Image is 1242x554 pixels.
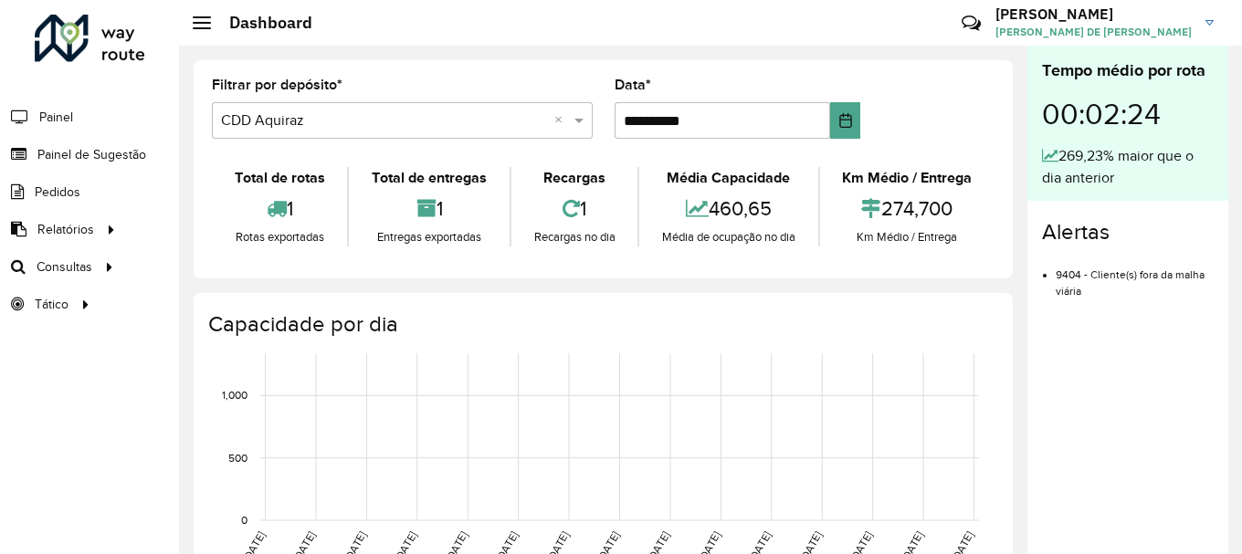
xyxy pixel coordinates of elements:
[212,74,342,96] label: Filtrar por depósito
[37,145,146,164] span: Painel de Sugestão
[37,257,92,277] span: Consultas
[208,311,995,338] h4: Capacidade por dia
[1042,83,1214,145] div: 00:02:24
[995,5,1192,23] h3: [PERSON_NAME]
[216,167,342,189] div: Total de rotas
[353,228,504,246] div: Entregas exportadas
[216,228,342,246] div: Rotas exportadas
[1042,219,1214,246] h4: Alertas
[825,228,990,246] div: Km Médio / Entrega
[35,295,68,314] span: Tático
[1042,58,1214,83] div: Tempo médio por rota
[353,189,504,228] div: 1
[644,228,813,246] div: Média de ocupação no dia
[35,183,80,202] span: Pedidos
[615,74,651,96] label: Data
[554,110,570,131] span: Clear all
[516,228,633,246] div: Recargas no dia
[37,220,94,239] span: Relatórios
[353,167,504,189] div: Total de entregas
[825,189,990,228] div: 274,700
[952,4,991,43] a: Contato Rápido
[1056,253,1214,299] li: 9404 - Cliente(s) fora da malha viária
[644,189,813,228] div: 460,65
[211,13,312,33] h2: Dashboard
[228,452,247,464] text: 500
[1042,145,1214,189] div: 269,23% maior que o dia anterior
[825,167,990,189] div: Km Médio / Entrega
[995,24,1192,40] span: [PERSON_NAME] DE [PERSON_NAME]
[516,167,633,189] div: Recargas
[830,102,860,139] button: Choose Date
[222,389,247,401] text: 1,000
[216,189,342,228] div: 1
[241,514,247,526] text: 0
[516,189,633,228] div: 1
[39,108,73,127] span: Painel
[644,167,813,189] div: Média Capacidade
